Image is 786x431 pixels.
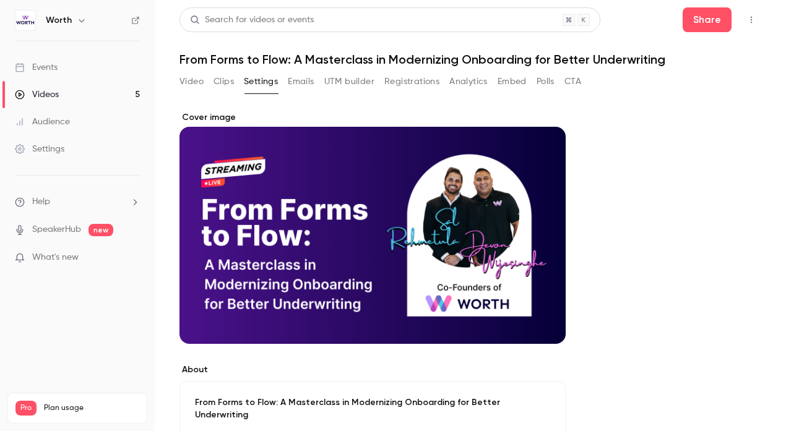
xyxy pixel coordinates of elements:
[32,251,79,264] span: What's new
[89,224,113,236] span: new
[190,14,314,27] div: Search for videos or events
[15,88,59,101] div: Videos
[741,10,761,30] button: Top Bar Actions
[15,143,64,155] div: Settings
[46,14,72,27] h6: Worth
[384,72,439,92] button: Registrations
[15,61,58,74] div: Events
[32,223,81,236] a: SpeakerHub
[179,72,204,92] button: Video
[537,72,555,92] button: Polls
[15,11,35,30] img: Worth
[15,195,140,208] li: help-dropdown-opener
[179,52,761,67] h1: From Forms to Flow: A Masterclass in Modernizing Onboarding for Better Underwriting
[179,364,566,376] label: About
[288,72,314,92] button: Emails
[44,403,139,413] span: Plan usage
[244,72,278,92] button: Settings
[125,252,140,263] iframe: Noticeable Trigger
[195,396,550,421] p: From Forms to Flow: A Masterclass in Modernizing Onboarding for Better Underwriting
[324,72,374,92] button: UTM builder
[449,72,488,92] button: Analytics
[498,72,527,92] button: Embed
[564,72,581,92] button: CTA
[15,401,37,416] span: Pro
[32,195,50,208] span: Help
[179,111,566,124] label: Cover image
[214,72,234,92] button: Clips
[179,111,566,344] section: Cover image
[15,116,70,128] div: Audience
[683,7,732,32] button: Share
